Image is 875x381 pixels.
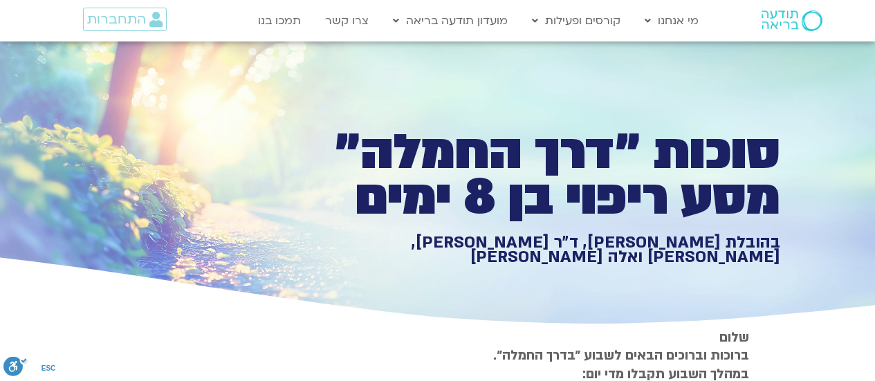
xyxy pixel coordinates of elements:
[525,8,627,34] a: קורסים ופעילות
[386,8,515,34] a: מועדון תודעה בריאה
[87,12,146,27] span: התחברות
[762,10,822,31] img: תודעה בריאה
[719,328,749,346] strong: שלום
[318,8,376,34] a: צרו קשר
[251,8,308,34] a: תמכו בנו
[301,235,780,265] h1: בהובלת [PERSON_NAME], ד״ר [PERSON_NAME], [PERSON_NAME] ואלה [PERSON_NAME]
[638,8,706,34] a: מי אנחנו
[83,8,167,31] a: התחברות
[301,130,780,221] h1: סוכות ״דרך החמלה״ מסע ריפוי בן 8 ימים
